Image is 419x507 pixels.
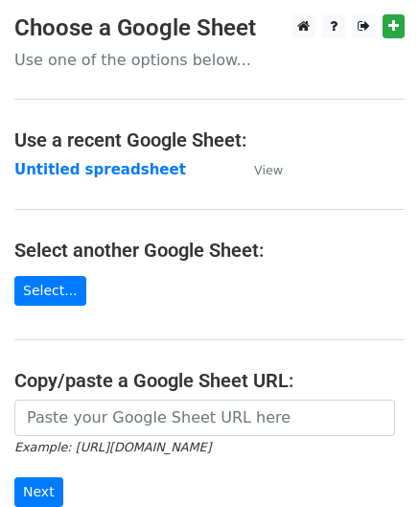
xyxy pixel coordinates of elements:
input: Next [14,477,63,507]
a: Select... [14,276,86,306]
h3: Choose a Google Sheet [14,14,405,42]
h4: Select another Google Sheet: [14,239,405,262]
p: Use one of the options below... [14,50,405,70]
h4: Use a recent Google Sheet: [14,128,405,151]
input: Paste your Google Sheet URL here [14,400,395,436]
h4: Copy/paste a Google Sheet URL: [14,369,405,392]
a: View [235,161,283,178]
small: View [254,163,283,177]
a: Untitled spreadsheet [14,161,186,178]
small: Example: [URL][DOMAIN_NAME] [14,440,211,454]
